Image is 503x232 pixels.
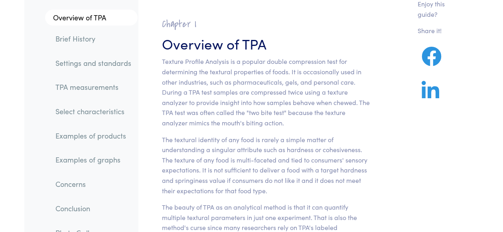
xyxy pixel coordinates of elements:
a: Concerns [49,175,138,193]
a: Select characteristics [49,102,138,121]
a: Overview of TPA [45,10,138,26]
a: TPA measurements [49,78,138,96]
p: The textural identity of any food is rarely a simple matter of understanding a singular attribute... [162,135,370,196]
p: Share it! [418,26,455,36]
h2: Chapter I [162,18,370,30]
a: Brief History [49,30,138,48]
a: Conclusion [49,199,138,218]
h3: Overview of TPA [162,34,370,53]
a: Share on LinkedIn [418,90,443,100]
a: Settings and standards [49,54,138,72]
a: Examples of graphs [49,151,138,169]
p: Texture Profile Analysis is a popular double compression test for determining the textural proper... [162,56,370,128]
a: Examples of products [49,127,138,145]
